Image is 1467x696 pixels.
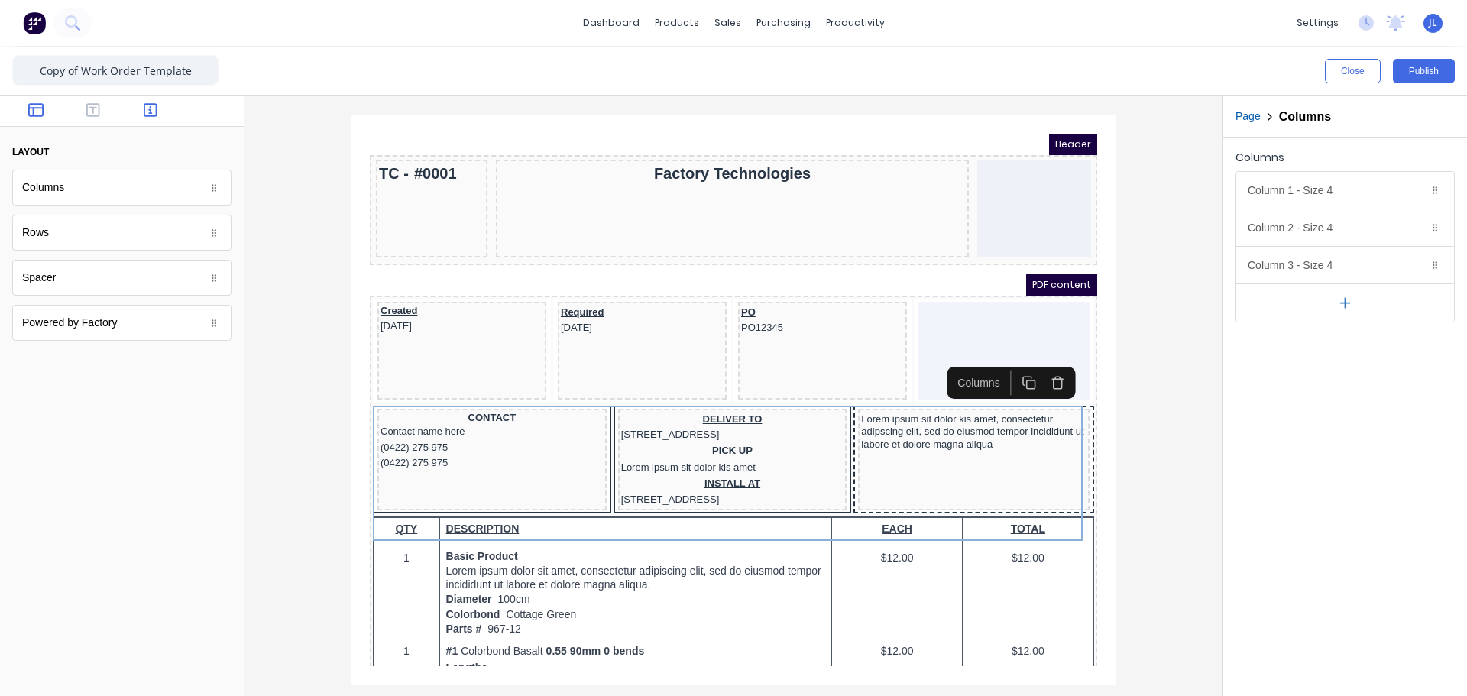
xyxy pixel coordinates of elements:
[818,11,892,34] div: productivity
[1289,11,1346,34] div: settings
[11,322,234,337] div: (0422) 275 975
[1236,172,1454,209] div: Column 1 - Size 4
[11,290,234,306] div: Contact name here
[129,29,595,51] div: Factory Technologies
[251,309,474,343] div: PICK UPLorem ipsum sit dolor kis amet
[12,170,232,206] div: Columns
[1236,247,1454,283] div: Column 3 - Size 4
[645,236,673,261] button: Duplicate
[12,139,232,165] button: layout
[656,141,727,162] span: PDF content
[491,278,717,319] div: Lorem ipsum sit dolor kis amet, consectetur adipscing elit, sed do eiusmod tempor incididunt ut l...
[22,270,56,286] div: Spacer
[749,11,818,34] div: purchasing
[12,260,232,296] div: Spacer
[12,305,232,341] div: Powered by Factory
[1235,108,1261,125] button: Page
[1236,209,1454,246] div: Column 2 - Size 4
[251,278,474,309] div: DELIVER TO[STREET_ADDRESS]
[22,225,49,241] div: Rows
[23,11,46,34] img: Factory
[12,215,232,251] div: Rows
[581,241,637,257] div: Columns
[674,236,702,261] button: Delete
[707,11,749,34] div: sales
[1325,59,1381,83] button: Close
[371,171,534,202] div: POPO12345
[1235,150,1455,171] div: Columns
[22,180,64,196] div: Columns
[11,171,173,199] div: Created[DATE]
[3,272,724,383] div: CONTACTContact name here(0422) 275 975(0422) 275 975DELIVER TO[STREET_ADDRESS]PICK UPLorem ipsum ...
[575,11,647,34] a: dashboard
[3,24,724,128] div: TC -#0001Factory Technologies
[1429,16,1437,30] span: JL
[9,29,115,51] div: TC -#0001
[12,55,219,86] input: Enter template name here
[22,315,118,331] div: Powered by Factory
[1393,59,1455,83] button: Publish
[11,306,234,322] div: (0422) 275 975
[12,145,49,159] div: layout
[191,171,354,202] div: Required[DATE]
[3,165,724,272] div: Created[DATE]Required[DATE]POPO12345
[251,342,474,374] div: INSTALL AT[STREET_ADDRESS]
[1279,109,1331,124] h2: Columns
[647,11,707,34] div: products
[11,278,234,290] div: CONTACT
